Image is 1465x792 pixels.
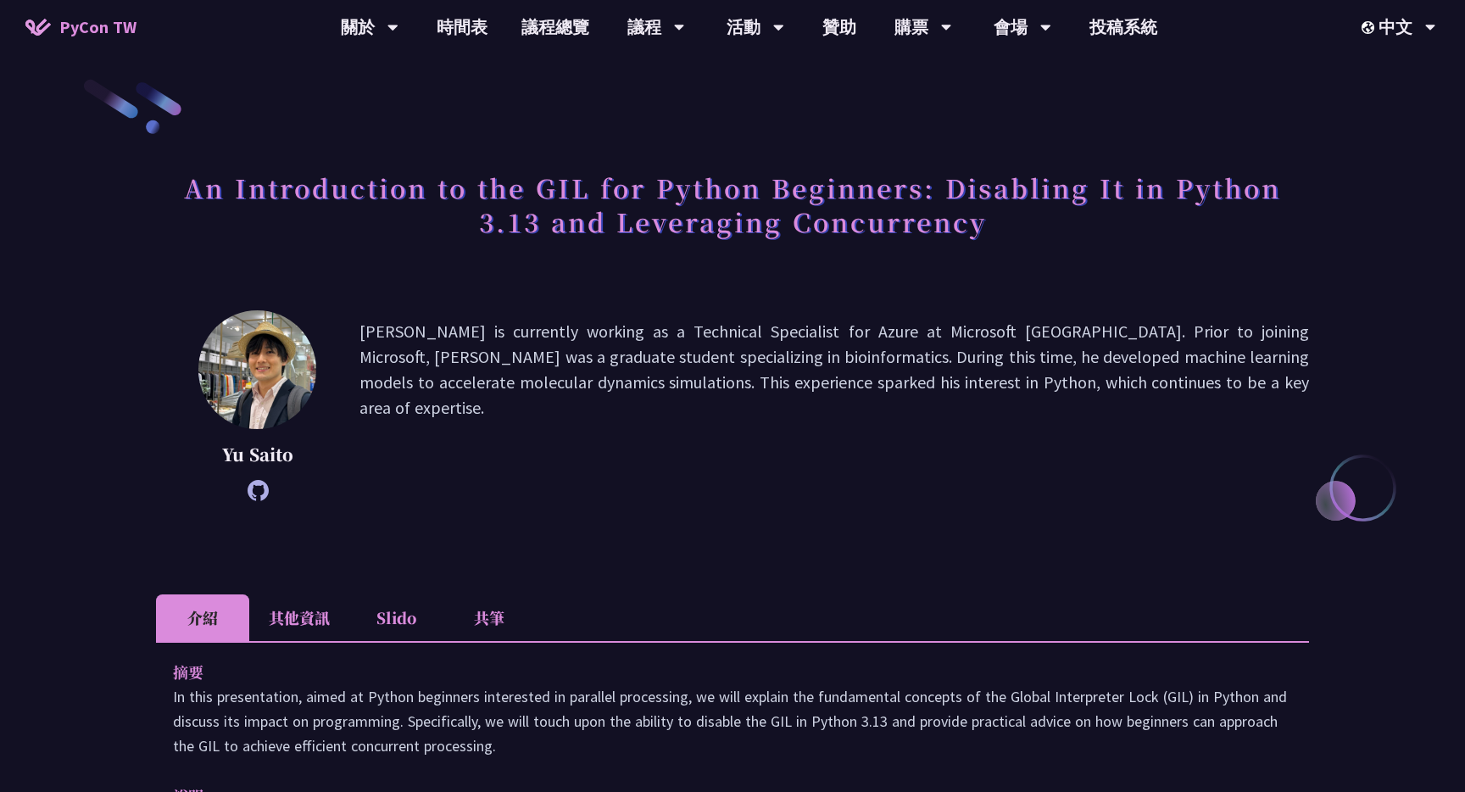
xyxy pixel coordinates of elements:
a: PyCon TW [8,6,153,48]
p: 摘要 [173,660,1258,684]
li: Slido [349,594,443,641]
p: In this presentation, aimed at Python beginners interested in parallel processing, we will explai... [173,684,1292,758]
li: 其他資訊 [249,594,349,641]
img: Yu Saito [198,310,316,429]
li: 介紹 [156,594,249,641]
img: Locale Icon [1362,21,1379,34]
img: Home icon of PyCon TW 2025 [25,19,51,36]
p: [PERSON_NAME] is currently working as a Technical Specialist for Azure at Microsoft [GEOGRAPHIC_D... [359,319,1309,493]
li: 共筆 [443,594,536,641]
h1: An Introduction to the GIL for Python Beginners: Disabling It in Python 3.13 and Leveraging Concu... [156,162,1309,247]
p: Yu Saito [198,442,317,467]
span: PyCon TW [59,14,136,40]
